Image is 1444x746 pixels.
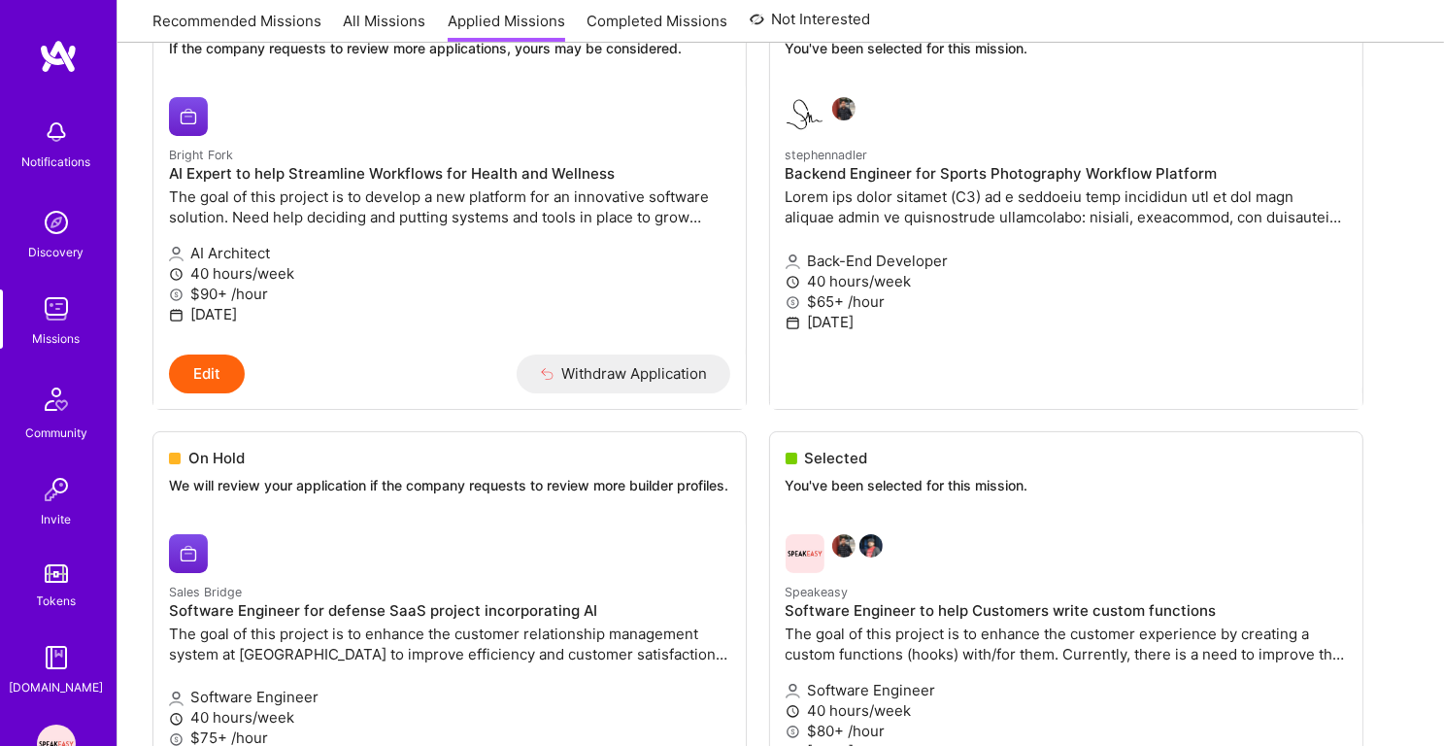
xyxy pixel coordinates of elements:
[33,328,81,349] div: Missions
[37,638,76,677] img: guide book
[37,591,77,611] div: Tokens
[169,148,233,162] small: Bright Fork
[169,687,730,707] p: Software Engineer
[750,8,871,43] a: Not Interested
[169,602,730,620] h4: Software Engineer for defense SaaS project incorporating AI
[33,376,80,423] img: Community
[169,284,730,304] p: $90+ /hour
[169,267,184,282] i: icon Clock
[37,470,76,509] img: Invite
[169,165,730,183] h4: AI Expert to help Streamline Workflows for Health and Wellness
[25,423,87,443] div: Community
[169,304,730,324] p: [DATE]
[588,11,728,43] a: Completed Missions
[153,82,746,355] a: Bright Fork company logoBright ForkAI Expert to help Streamline Workflows for Health and Wellness...
[10,677,104,697] div: [DOMAIN_NAME]
[37,289,76,328] img: teamwork
[152,11,321,43] a: Recommended Missions
[169,186,730,227] p: The goal of this project is to develop a new platform for an innovative software solution. Need h...
[188,448,245,468] span: On Hold
[169,355,245,393] button: Edit
[517,355,731,393] button: Withdraw Application
[169,247,184,261] i: icon Applicant
[39,39,78,74] img: logo
[37,203,76,242] img: discovery
[344,11,426,43] a: All Missions
[169,97,208,136] img: Bright Fork company logo
[169,712,184,727] i: icon Clock
[169,692,184,706] i: icon Applicant
[42,509,72,529] div: Invite
[169,263,730,284] p: 40 hours/week
[169,534,208,573] img: Sales Bridge company logo
[169,624,730,664] p: The goal of this project is to enhance the customer relationship management system at [GEOGRAPHIC...
[169,308,184,322] i: icon Calendar
[169,288,184,302] i: icon MoneyGray
[169,39,730,58] p: If the company requests to review more applications, yours may be considered.
[169,243,730,263] p: AI Architect
[29,242,84,262] div: Discovery
[169,707,730,728] p: 40 hours/week
[37,113,76,152] img: bell
[45,564,68,583] img: tokens
[22,152,91,172] div: Notifications
[448,11,565,43] a: Applied Missions
[169,585,242,599] small: Sales Bridge
[169,476,730,495] p: We will review your application if the company requests to review more builder profiles.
